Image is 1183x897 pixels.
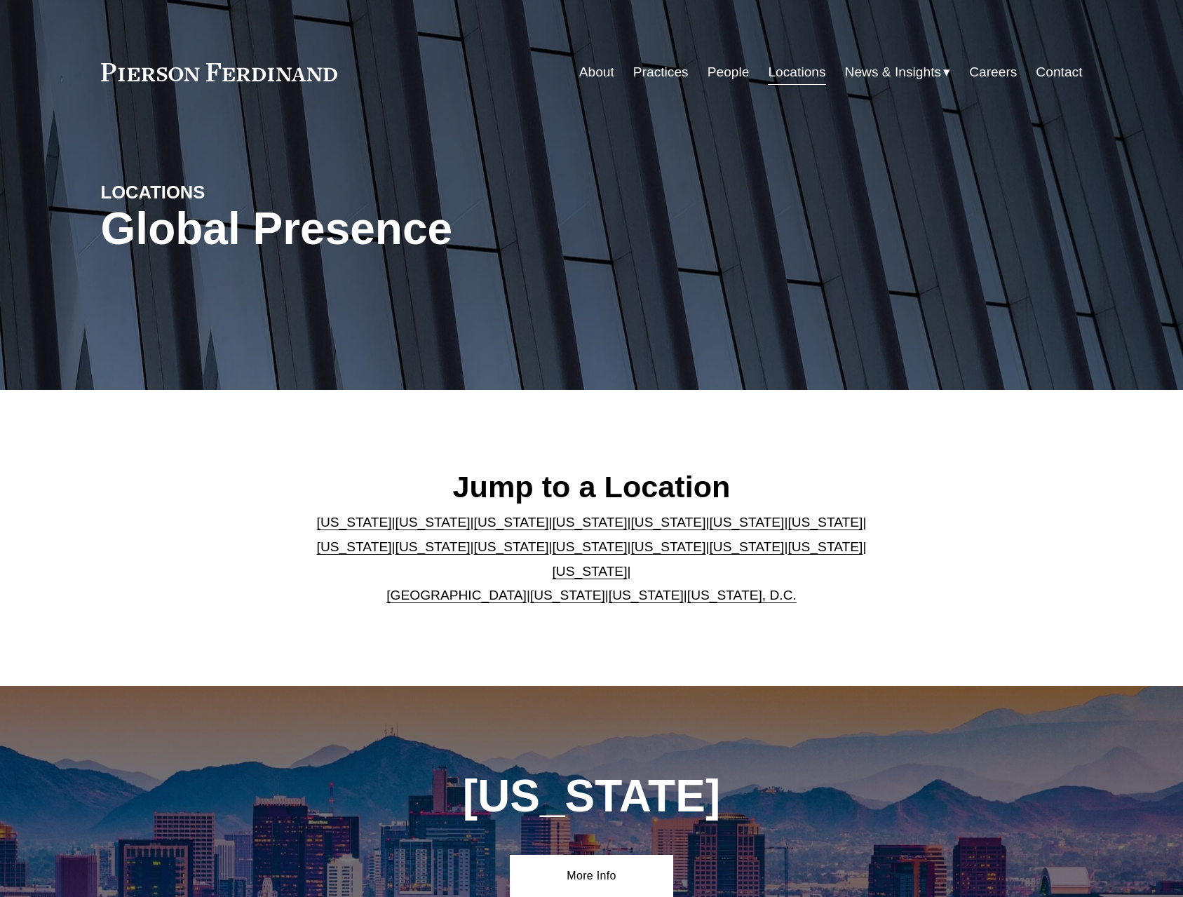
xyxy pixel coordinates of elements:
[386,588,527,602] a: [GEOGRAPHIC_DATA]
[396,515,471,530] a: [US_STATE]
[768,59,825,86] a: Locations
[579,59,614,86] a: About
[474,515,549,530] a: [US_STATE]
[396,539,471,554] a: [US_STATE]
[553,539,628,554] a: [US_STATE]
[630,539,705,554] a: [US_STATE]
[630,515,705,530] a: [US_STATE]
[387,771,796,822] h1: [US_STATE]
[687,588,797,602] a: [US_STATE], D.C.
[317,539,392,554] a: [US_STATE]
[474,539,549,554] a: [US_STATE]
[101,181,346,203] h4: LOCATIONS
[101,203,755,255] h1: Global Presence
[510,855,673,897] a: More Info
[787,539,863,554] a: [US_STATE]
[969,59,1017,86] a: Careers
[553,564,628,579] a: [US_STATE]
[787,515,863,530] a: [US_STATE]
[305,511,878,607] p: | | | | | | | | | | | | | | | | | |
[633,59,689,86] a: Practices
[609,588,684,602] a: [US_STATE]
[709,539,784,554] a: [US_STATE]
[317,515,392,530] a: [US_STATE]
[845,59,951,86] a: folder dropdown
[708,59,750,86] a: People
[1036,59,1082,86] a: Contact
[709,515,784,530] a: [US_STATE]
[845,60,942,85] span: News & Insights
[305,468,878,505] h2: Jump to a Location
[530,588,605,602] a: [US_STATE]
[553,515,628,530] a: [US_STATE]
